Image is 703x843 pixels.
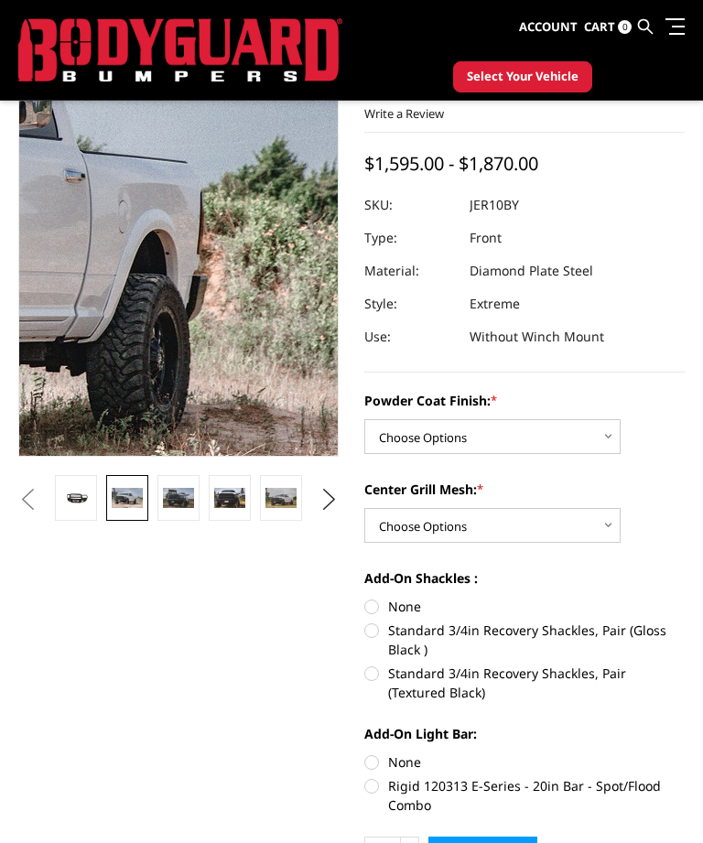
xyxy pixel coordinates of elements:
label: Standard 3/4in Recovery Shackles, Pair (Gloss Black ) [364,621,685,659]
dd: Diamond Plate Steel [470,254,593,287]
span: Account [519,18,578,35]
label: Center Grill Mesh: [364,480,685,499]
dt: Material: [364,254,456,287]
a: Cart 0 [584,3,632,52]
img: 2010-2018 Ram 2500-3500 - FT Series - Extreme Front Bumper [265,488,297,509]
button: Previous [14,486,41,513]
dd: Extreme [470,287,520,320]
label: Add-On Light Bar: [364,724,685,743]
a: Write a Review [364,105,444,122]
dd: Without Winch Mount [470,320,604,353]
dt: Style: [364,287,456,320]
img: BODYGUARD BUMPERS [18,18,342,82]
dt: Use: [364,320,456,353]
img: 2010-2018 Ram 2500-3500 - FT Series - Extreme Front Bumper [112,488,143,509]
dd: JER10BY [470,189,519,222]
span: 0 [618,20,632,34]
img: 2010-2018 Ram 2500-3500 - FT Series - Extreme Front Bumper [214,488,245,509]
dt: Type: [364,222,456,254]
button: Select Your Vehicle [453,61,592,92]
label: Standard 3/4in Recovery Shackles, Pair (Textured Black) [364,664,685,702]
label: None [364,752,685,772]
dt: SKU: [364,189,456,222]
span: Cart [584,18,615,35]
dd: Front [470,222,502,254]
button: Next [316,486,343,513]
img: 2010-2018 Ram 2500-3500 - FT Series - Extreme Front Bumper [163,488,194,509]
label: None [364,597,685,616]
span: $1,595.00 - $1,870.00 [364,151,538,176]
a: Account [519,3,578,52]
span: Select Your Vehicle [467,68,579,86]
label: Rigid 120313 E-Series - 20in Bar - Spot/Flood Combo [364,776,685,815]
label: Add-On Shackles : [364,568,685,588]
label: Powder Coat Finish: [364,391,685,410]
